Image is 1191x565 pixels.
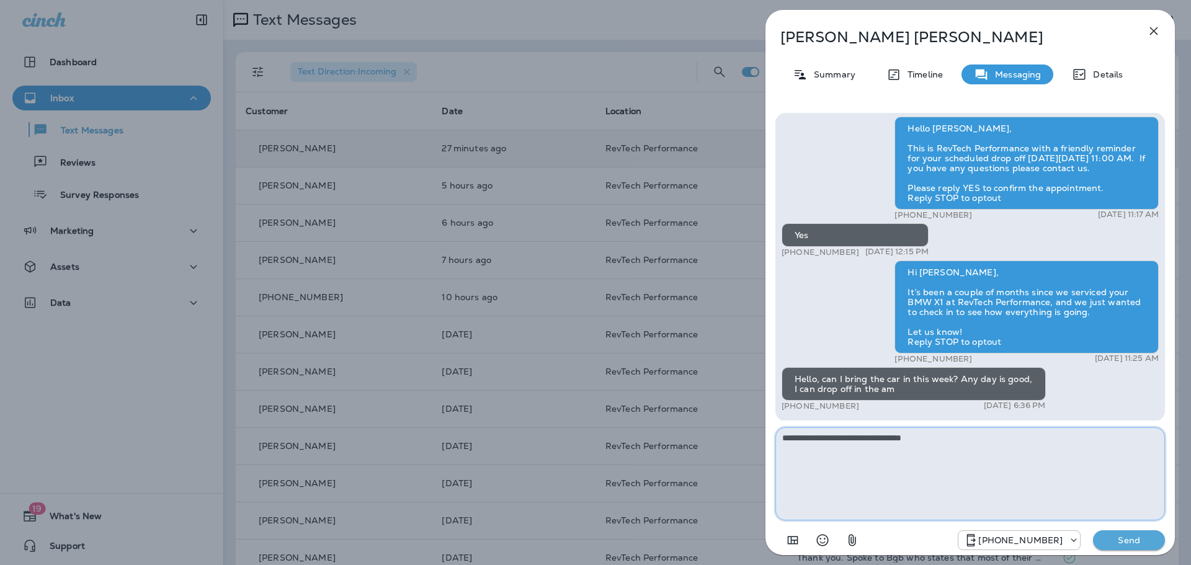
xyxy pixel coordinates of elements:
p: [PHONE_NUMBER] [978,535,1063,545]
p: [DATE] 11:25 AM [1095,354,1159,363]
button: Send [1093,530,1165,550]
p: [PHONE_NUMBER] [894,210,972,220]
p: [PHONE_NUMBER] [894,354,972,364]
div: +1 (571) 520-7309 [958,533,1080,548]
div: Yes [782,223,929,247]
p: [DATE] 6:36 PM [984,401,1046,411]
div: Hello [PERSON_NAME], This is RevTech Performance with a friendly reminder for your scheduled drop... [894,117,1159,210]
div: Hello, can I bring the car in this week? Any day is good, I can drop off in the am [782,367,1046,401]
p: Send [1103,535,1155,546]
p: Summary [808,69,855,79]
p: [PHONE_NUMBER] [782,401,859,411]
p: [DATE] 11:17 AM [1098,210,1159,220]
p: [PHONE_NUMBER] [782,247,859,257]
p: [DATE] 12:15 PM [865,247,929,257]
button: Add in a premade template [780,528,805,553]
p: Details [1087,69,1123,79]
button: Select an emoji [810,528,835,553]
div: Hi [PERSON_NAME], It’s been a couple of months since we serviced your BMW X1 at RevTech Performan... [894,260,1159,354]
p: [PERSON_NAME] [PERSON_NAME] [780,29,1119,46]
p: Messaging [989,69,1041,79]
p: Timeline [901,69,943,79]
